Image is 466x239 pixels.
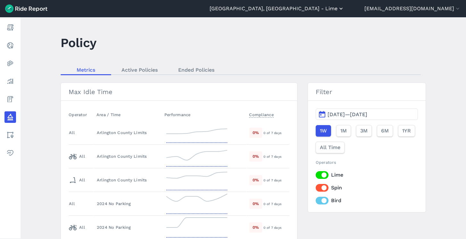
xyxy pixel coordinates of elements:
th: Performance [162,108,247,121]
button: [GEOGRAPHIC_DATA], [GEOGRAPHIC_DATA] - Lime [210,5,344,12]
span: 1W [320,127,327,135]
div: All [69,130,75,136]
div: 0 % [249,222,262,232]
span: Compliance [249,110,274,118]
h3: Max Idle Time [61,83,297,101]
th: Area / Time [94,108,162,121]
a: Realtime [4,40,16,51]
button: 6M [377,125,393,137]
label: Lime [316,171,418,179]
span: 3M [360,127,368,135]
button: 1YR [398,125,415,137]
span: 1M [340,127,347,135]
a: Heatmaps [4,58,16,69]
h3: Filter [308,83,426,101]
button: 3M [356,125,372,137]
div: 0 of 7 days [263,177,289,183]
div: 0 % [249,199,262,209]
a: Ended Policies [168,65,225,75]
a: Analyze [4,76,16,87]
span: Operators [316,160,336,165]
div: 0 of 7 days [263,130,289,136]
div: 0 of 7 days [263,201,289,207]
div: Arlington County Limits [97,177,159,183]
div: All [69,175,85,185]
a: Report [4,22,16,33]
button: 1W [316,125,331,137]
div: 2024 No Parking [97,224,159,230]
a: Active Policies [111,65,168,75]
th: Operator [69,108,94,121]
div: 0 % [249,128,262,138]
button: 1M [336,125,351,137]
button: [EMAIL_ADDRESS][DOMAIN_NAME] [364,5,461,12]
button: All Time [316,142,345,153]
label: Spin [316,184,418,192]
a: Policy [4,111,16,123]
img: Ride Report [5,4,47,13]
div: All [69,151,85,162]
a: Areas [4,129,16,141]
div: 2024 No Parking [97,201,159,207]
button: [DATE]—[DATE] [316,108,418,120]
div: 0 % [249,175,262,185]
div: 0 % [249,151,262,161]
span: All Time [320,144,340,151]
a: Health [4,147,16,159]
a: Fees [4,93,16,105]
span: 1YR [402,127,411,135]
div: 0 of 7 days [263,225,289,230]
div: Arlington County Limits [97,130,159,136]
div: All [69,222,85,233]
label: Bird [316,197,418,204]
a: Metrics [61,65,111,75]
h1: Policy [61,34,96,52]
span: [DATE]—[DATE] [328,111,367,117]
div: 0 of 7 days [263,154,289,159]
div: All [69,201,75,207]
span: 6M [381,127,389,135]
div: Arlington County Limits [97,153,159,159]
